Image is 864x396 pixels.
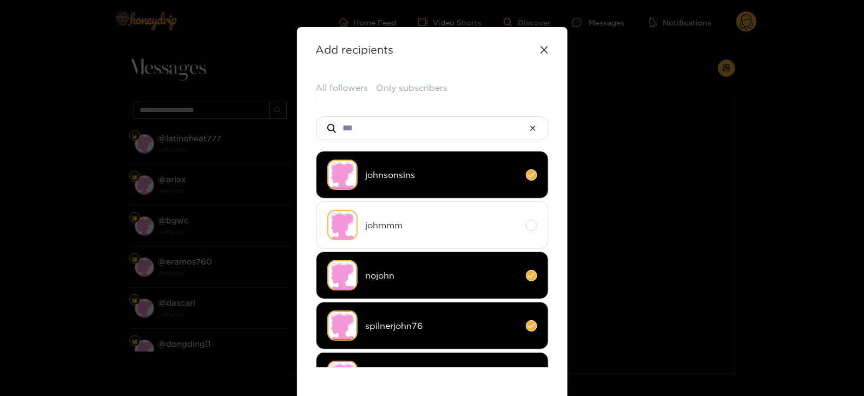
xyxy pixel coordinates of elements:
[366,219,518,232] span: johmmm
[316,43,394,56] strong: Add recipients
[327,160,358,190] img: no-avatar.png
[327,311,358,341] img: no-avatar.png
[327,361,358,391] img: no-avatar.png
[327,260,358,291] img: no-avatar.png
[366,269,518,282] span: nojohn
[377,82,448,94] button: Only subscribers
[366,320,518,332] span: spilnerjohn76
[366,169,518,181] span: johnsonsins
[327,210,358,240] img: no-avatar.png
[316,82,368,94] button: All followers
